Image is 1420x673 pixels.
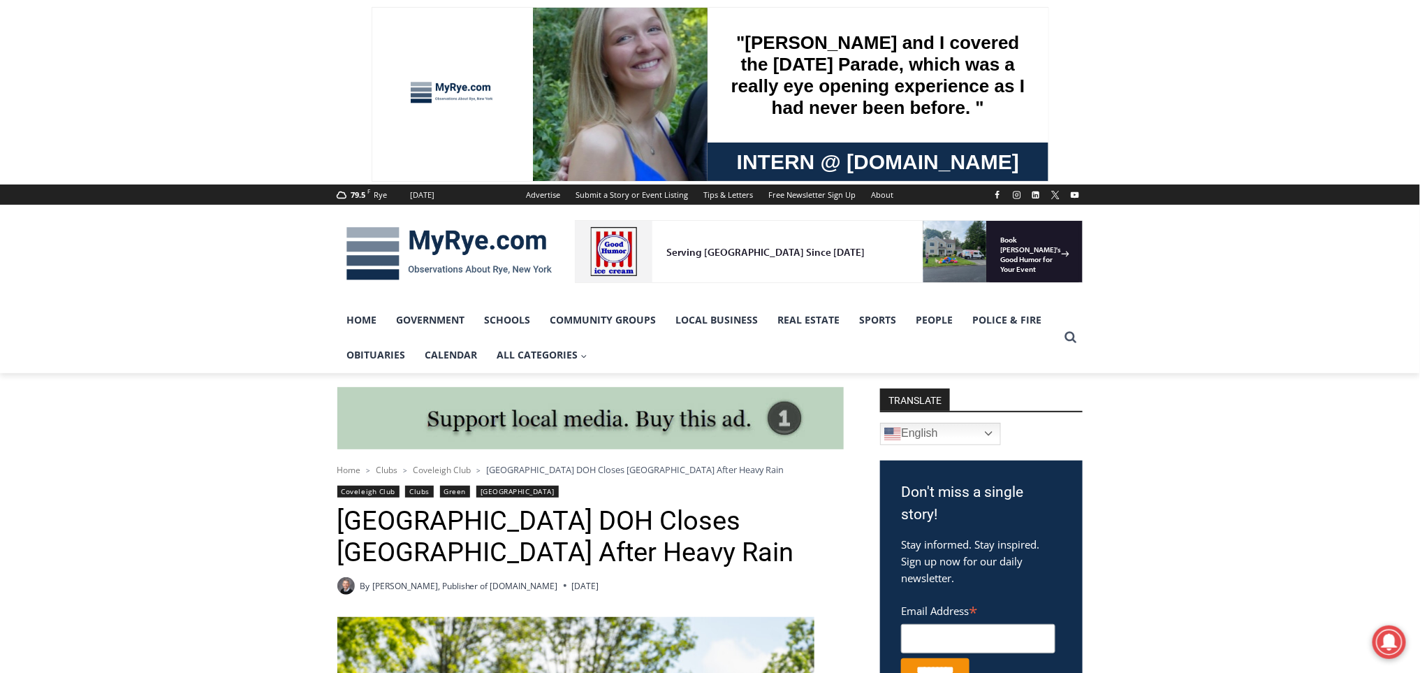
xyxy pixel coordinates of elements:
[372,580,558,592] a: [PERSON_NAME], Publisher of [DOMAIN_NAME]
[884,426,901,442] img: en
[569,184,696,205] a: Submit a Story or Event Listing
[768,303,850,338] a: Real Estate
[143,87,198,167] div: "the precise, almost orchestrated movements of cutting and assembling sushi and [PERSON_NAME] mak...
[880,389,950,411] strong: TRANSLATE
[487,463,784,476] span: [GEOGRAPHIC_DATA] DOH Closes [GEOGRAPHIC_DATA] After Heavy Rain
[864,184,902,205] a: About
[488,338,598,372] button: Child menu of All Categories
[337,303,1058,373] nav: Primary Navigation
[425,15,486,54] h4: Book [PERSON_NAME]'s Good Humor for Your Event
[880,423,1001,445] a: English
[413,464,471,476] a: Coveleigh Club
[572,579,599,593] time: [DATE]
[337,303,387,338] a: Home
[4,144,137,197] span: Open Tues. - Sun. [PHONE_NUMBER]
[1,140,140,174] a: Open Tues. - Sun. [PHONE_NUMBER]
[337,217,561,290] img: MyRye.com
[901,536,1062,586] p: Stay informed. Stay inspired. Sign up now for our daily newsletter.
[901,482,1062,526] h3: Don't miss a single story!
[411,189,435,201] div: [DATE]
[1047,187,1064,203] a: X
[415,4,504,64] a: Book [PERSON_NAME]'s Good Humor for Your Event
[989,187,1006,203] a: Facebook
[1009,187,1025,203] a: Instagram
[336,136,677,174] a: Intern @ [DOMAIN_NAME]
[761,184,864,205] a: Free Newsletter Sign Up
[353,1,660,136] div: "[PERSON_NAME] and I covered the [DATE] Parade, which was a really eye opening experience as I ha...
[1067,187,1083,203] a: YouTube
[337,387,844,450] img: support local media, buy this ad
[365,139,647,171] span: Intern @ [DOMAIN_NAME]
[666,303,768,338] a: Local Business
[337,338,416,372] a: Obituaries
[416,338,488,372] a: Calendar
[477,465,481,475] span: >
[387,303,475,338] a: Government
[963,303,1052,338] a: Police & Fire
[337,577,355,595] a: Author image
[440,486,471,498] a: Green
[374,189,388,201] div: Rye
[1027,187,1044,203] a: Linkedin
[541,303,666,338] a: Community Groups
[1058,325,1083,350] button: View Search Form
[337,463,844,477] nav: Breadcrumbs
[475,303,541,338] a: Schools
[405,486,434,498] a: Clubs
[376,464,398,476] a: Clubs
[907,303,963,338] a: People
[696,184,761,205] a: Tips & Letters
[360,579,370,593] span: By
[404,465,408,475] span: >
[351,189,365,200] span: 79.5
[476,486,559,498] a: [GEOGRAPHIC_DATA]
[367,187,370,195] span: F
[519,184,902,205] nav: Secondary Navigation
[519,184,569,205] a: Advertise
[92,25,345,38] div: Serving [GEOGRAPHIC_DATA] Since [DATE]
[367,465,371,475] span: >
[337,486,400,498] a: Coveleigh Club
[338,1,422,64] img: s_800_809a2aa2-bb6e-4add-8b5e-749ad0704c34.jpeg
[337,505,844,569] h1: [GEOGRAPHIC_DATA] DOH Closes [GEOGRAPHIC_DATA] After Heavy Rain
[850,303,907,338] a: Sports
[901,597,1055,622] label: Email Address
[337,464,361,476] a: Home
